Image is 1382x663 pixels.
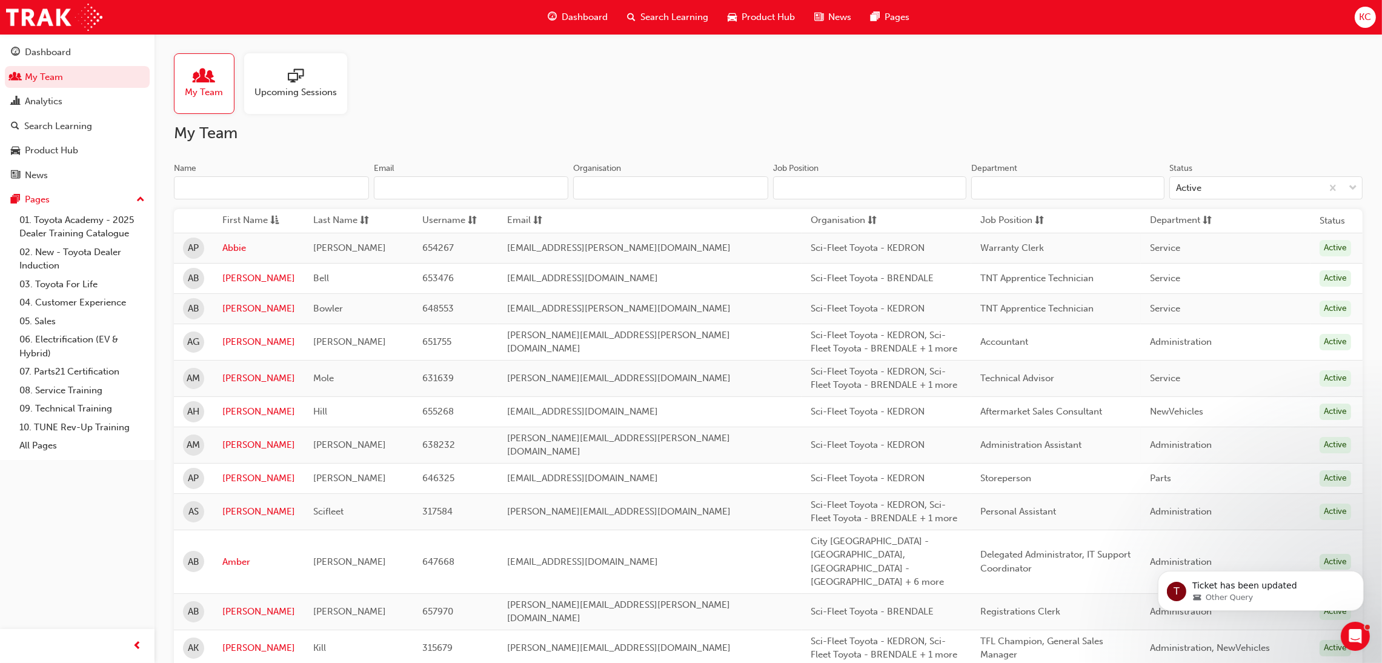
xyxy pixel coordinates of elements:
[188,605,199,619] span: AB
[811,366,957,391] span: Sci-Fleet Toyota - KEDRON, Sci-Fleet Toyota - BRENDALE + 1 more
[868,213,877,228] span: sorting-icon
[980,336,1028,347] span: Accountant
[188,555,199,569] span: AB
[728,10,737,25] span: car-icon
[811,303,925,314] span: Sci-Fleet Toyota - KEDRON
[222,438,295,452] a: [PERSON_NAME]
[288,68,304,85] span: sessionType_ONLINE_URL-icon
[1150,406,1203,417] span: NewVehicles
[533,213,542,228] span: sorting-icon
[811,473,925,484] span: Sci-Fleet Toyota - KEDRON
[136,192,145,208] span: up-icon
[1203,213,1212,228] span: sorting-icon
[15,381,150,400] a: 08. Service Training
[11,145,20,156] span: car-icon
[15,275,150,294] a: 03. Toyota For Life
[222,505,295,519] a: [PERSON_NAME]
[980,636,1103,661] span: TFL Champion, General Sales Manager
[374,176,569,199] input: Email
[980,373,1054,384] span: Technical Advisor
[422,273,454,284] span: 653476
[222,335,295,349] a: [PERSON_NAME]
[422,336,451,347] span: 651755
[188,505,199,519] span: AS
[1150,642,1270,653] span: Administration, NewVehicles
[805,5,861,30] a: news-iconNews
[15,293,150,312] a: 04. Customer Experience
[5,115,150,138] a: Search Learning
[11,121,19,132] span: search-icon
[5,164,150,187] a: News
[188,272,199,285] span: AB
[422,406,454,417] span: 655268
[422,556,454,567] span: 647668
[5,41,150,64] a: Dashboard
[507,330,730,355] span: [PERSON_NAME][EMAIL_ADDRESS][PERSON_NAME][DOMAIN_NAME]
[507,213,574,228] button: Emailsorting-icon
[11,170,20,181] span: news-icon
[313,473,386,484] span: [PERSON_NAME]
[360,213,369,228] span: sorting-icon
[885,10,909,24] span: Pages
[422,242,454,253] span: 654267
[222,272,295,285] a: [PERSON_NAME]
[187,371,201,385] span: AM
[811,213,865,228] span: Organisation
[562,10,608,24] span: Dashboard
[1320,240,1351,256] div: Active
[1355,7,1376,28] button: KC
[507,213,531,228] span: Email
[718,5,805,30] a: car-iconProduct Hub
[1320,470,1351,487] div: Active
[313,556,386,567] span: [PERSON_NAME]
[1359,10,1371,24] span: KC
[1320,301,1351,317] div: Active
[507,406,658,417] span: [EMAIL_ADDRESS][DOMAIN_NAME]
[828,10,851,24] span: News
[313,303,343,314] span: Bowler
[11,96,20,107] span: chart-icon
[313,273,329,284] span: Bell
[1150,373,1180,384] span: Service
[1169,162,1192,175] div: Status
[980,242,1044,253] span: Warranty Clerk
[1150,303,1180,314] span: Service
[742,10,795,24] span: Product Hub
[980,303,1094,314] span: TNT Apprentice Technician
[313,242,386,253] span: [PERSON_NAME]
[811,330,957,355] span: Sci-Fleet Toyota - KEDRON, Sci-Fleet Toyota - BRENDALE + 1 more
[222,405,295,419] a: [PERSON_NAME]
[627,10,636,25] span: search-icon
[188,471,199,485] span: AP
[15,312,150,331] a: 05. Sales
[11,72,20,83] span: people-icon
[507,642,731,653] span: [PERSON_NAME][EMAIL_ADDRESS][DOMAIN_NAME]
[507,473,658,484] span: [EMAIL_ADDRESS][DOMAIN_NAME]
[188,241,199,255] span: AP
[313,506,344,517] span: Scifleet
[422,506,453,517] span: 317584
[971,176,1164,199] input: Department
[174,162,196,175] div: Name
[270,213,279,228] span: asc-icon
[222,213,268,228] span: First Name
[1320,214,1345,228] th: Status
[133,639,142,654] span: prev-icon
[1150,336,1212,347] span: Administration
[174,124,1363,143] h2: My Team
[5,188,150,211] button: Pages
[811,636,957,661] span: Sci-Fleet Toyota - KEDRON, Sci-Fleet Toyota - BRENDALE + 1 more
[811,536,944,588] span: City [GEOGRAPHIC_DATA] - [GEOGRAPHIC_DATA], [GEOGRAPHIC_DATA] - [GEOGRAPHIC_DATA] + 6 more
[1341,622,1370,651] iframe: Intercom live chat
[422,213,465,228] span: Username
[507,242,731,253] span: [EMAIL_ADDRESS][PERSON_NAME][DOMAIN_NAME]
[980,406,1102,417] span: Aftermarket Sales Consultant
[468,213,477,228] span: sorting-icon
[980,213,1032,228] span: Job Position
[617,5,718,30] a: search-iconSearch Learning
[222,471,295,485] a: [PERSON_NAME]
[548,10,557,25] span: guage-icon
[507,599,730,624] span: [PERSON_NAME][EMAIL_ADDRESS][PERSON_NAME][DOMAIN_NAME]
[773,162,819,175] div: Job Position
[188,335,200,349] span: AG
